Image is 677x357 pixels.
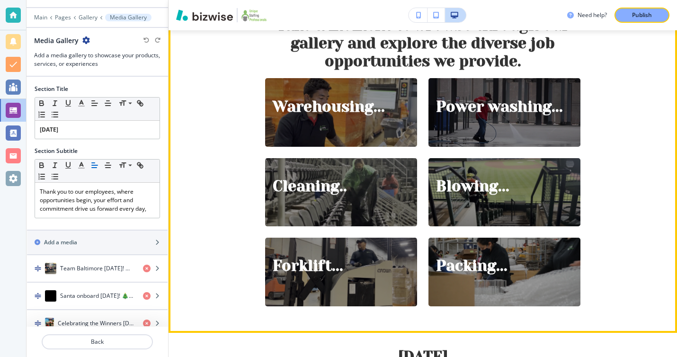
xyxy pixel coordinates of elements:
[27,77,168,327] div: Section Title [DATE]Section Subtitle Thank you to our employees, where opportunities begin, your ...
[27,231,168,254] button: Add a media
[436,257,508,275] p: P ...
[35,265,41,272] img: Drag
[273,98,385,116] p: Warehousing...
[55,14,71,21] button: Pages
[60,264,135,273] h4: Team Baltimore [DATE]! 🎄✨
[273,257,343,275] p: Forklift...
[27,283,168,310] button: DragSanta onboard [DATE]! 🎄✨
[110,14,147,21] p: Media Gallery
[35,293,41,299] img: Drag
[578,11,607,19] h3: Need help?
[436,178,509,196] p: Blowing...
[34,14,47,21] button: Main
[43,338,152,346] p: Back
[40,187,155,213] p: Thank you to our employees, where opportunities begin, your effort and commitment drive us forwar...
[34,36,79,45] h2: Media Gallery
[35,320,41,327] img: Drag
[615,8,669,23] button: Publish
[34,51,160,68] h3: Add a media gallery to showcase your products, services, or experiences
[241,8,267,23] img: Your Logo
[42,334,153,349] button: Back
[44,238,77,247] h2: Add a media
[35,147,78,155] h2: Section Subtitle
[446,257,496,275] a: acking
[35,85,68,93] h2: Section Title
[27,255,168,283] button: DragTeam Baltimore [DATE]! 🎄✨
[273,178,347,196] p: Cleaning..
[276,17,574,70] span: Take a moment to browse through our gallery and explore the diverse job opportunities we provide.
[40,125,58,134] strong: [DATE]
[58,319,135,328] h4: Celebrating the Winners [DATE]! 🎄✨
[176,9,233,21] img: Bizwise Logo
[105,14,151,21] button: Media Gallery
[27,310,168,338] button: DragCelebrating the Winners [DATE]! 🎄✨
[632,11,652,19] p: Publish
[436,98,563,116] p: Power washing...
[79,14,98,21] button: Gallery
[60,292,135,300] h4: Santa onboard [DATE]! 🎄✨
